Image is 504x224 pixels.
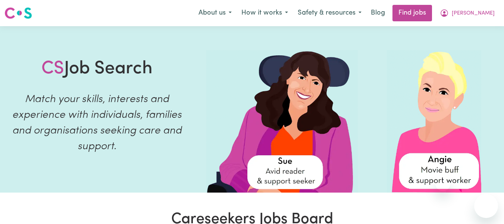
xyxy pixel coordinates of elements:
a: Blog [366,5,389,21]
iframe: Close message [435,176,450,191]
a: Careseekers logo [4,4,32,22]
a: Find jobs [392,5,432,21]
span: [PERSON_NAME] [452,9,495,18]
h1: Job Search [41,58,153,80]
button: Safety & resources [293,5,366,21]
img: Careseekers logo [4,6,32,20]
button: About us [194,5,237,21]
button: How it works [237,5,293,21]
button: My Account [435,5,500,21]
p: Match your skills, interests and experience with individuals, families and organisations seeking ... [9,92,185,154]
span: CS [41,60,64,78]
iframe: Button to launch messaging window [474,194,498,218]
